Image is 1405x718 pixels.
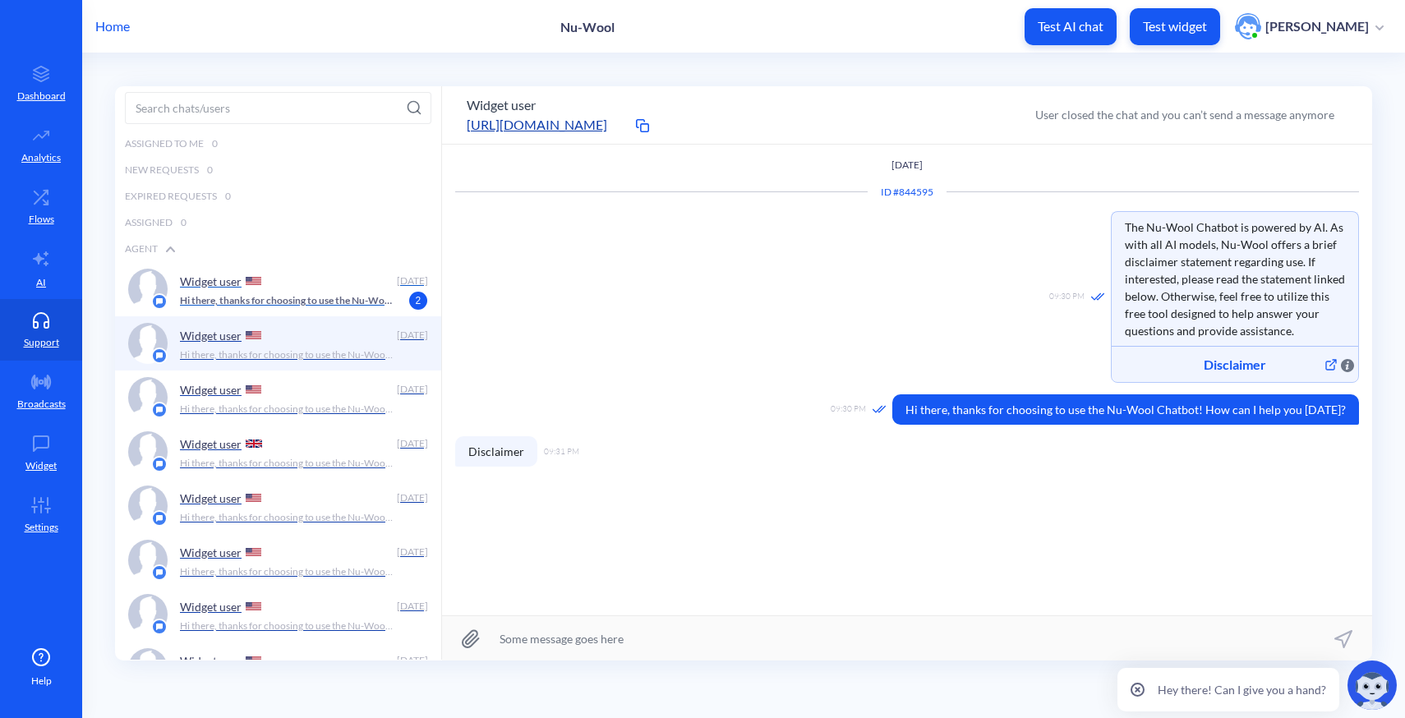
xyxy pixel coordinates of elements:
span: The Nu-Wool Chatbot is powered by AI. As with all AI models, Nu-Wool offers a brief disclaimer st... [1112,212,1358,346]
span: Web button. Open link [1321,354,1341,375]
p: Widget user [180,383,242,397]
a: platform iconWidget user [DATE]Hi there, thanks for choosing to use the Nu-Wool Chatbot! How can ... [115,371,441,425]
p: Widget user [180,274,242,288]
span: Disclaimer [1149,355,1321,375]
img: copilot-icon.svg [1347,660,1397,710]
div: User closed the chat and you can’t send a message anymore [1035,106,1334,123]
p: Hi there, thanks for choosing to use the Nu-Wool Chatbot! How can I help you [DATE]? [180,347,394,362]
p: Widget user [180,545,242,559]
img: platform icon [151,347,168,364]
img: platform icon [151,402,168,418]
div: [DATE] [395,653,428,668]
p: Hey there! Can I give you a hand? [1158,681,1326,698]
img: platform icon [151,456,168,472]
span: 0 [207,163,213,177]
img: US [246,602,261,610]
p: Widget user [180,600,242,614]
img: platform icon [151,293,168,310]
a: platform iconWidget user [DATE]Hi there, thanks for choosing to use the Nu-Wool Chatbot! How can ... [115,479,441,533]
div: Conversation ID [868,185,947,200]
button: Widget user [467,95,536,115]
img: US [246,548,261,556]
p: [PERSON_NAME] [1265,17,1369,35]
img: US [246,656,261,665]
span: 09:31 PM [544,445,579,458]
a: platform iconWidget user [DATE]Hi there, thanks for choosing to use the Nu-Wool Chatbot! How can ... [115,262,441,316]
div: [DATE] [395,382,428,397]
div: [DATE] [395,436,428,451]
div: [DATE] [395,599,428,614]
div: New Requests [115,157,441,183]
p: Hi there, thanks for choosing to use the Nu-Wool Chatbot! How can I help you [DATE]? [180,402,394,417]
p: Widget user [180,437,242,451]
span: 0 [181,215,187,230]
span: 09:30 PM [831,403,866,417]
span: 09:30 PM [1049,290,1085,304]
p: Hi there, thanks for choosing to use the Nu-Wool Chatbot! How can I help you [DATE]? [180,456,394,471]
input: Search chats/users [125,92,431,124]
p: Flows [29,212,54,227]
p: Hi there, thanks for choosing to use the Nu-Wool Chatbot! How can I help you [DATE]? [180,619,394,633]
input: Some message goes here [442,616,1372,660]
div: Expired Requests [115,183,441,209]
p: Dashboard [17,89,66,104]
div: [DATE] [395,328,428,343]
a: platform iconWidget user [DATE]Hi there, thanks for choosing to use the Nu-Wool Chatbot! How can ... [115,533,441,587]
p: Widget user [180,654,242,668]
p: Nu-Wool [560,19,615,35]
p: Test AI chat [1038,18,1103,35]
img: platform icon [151,564,168,581]
span: Web button [1341,354,1354,374]
div: Assigned [115,209,441,236]
button: Test widget [1130,8,1220,45]
p: Hi there, thanks for choosing to use the Nu-Wool Chatbot! How can I help you [DATE]? [180,293,394,308]
p: Widget user [180,329,242,343]
a: platform iconWidget user [DATE] [115,642,441,696]
p: Widget [25,458,57,473]
a: platform iconWidget user [DATE]Hi there, thanks for choosing to use the Nu-Wool Chatbot! How can ... [115,425,441,479]
img: US [246,331,261,339]
p: Hi there, thanks for choosing to use the Nu-Wool Chatbot! How can I help you [DATE]? [180,510,394,525]
img: US [246,385,261,394]
img: platform icon [151,619,168,635]
p: Support [24,335,59,350]
img: US [246,277,261,285]
p: Widget user [180,491,242,505]
div: [DATE] [395,545,428,559]
span: 2 [409,292,427,310]
p: AI [36,275,46,290]
p: Analytics [21,150,61,165]
span: Hi there, thanks for choosing to use the Nu-Wool Chatbot! How can I help you [DATE]? [892,394,1359,425]
p: [DATE] [455,158,1359,173]
a: platform iconWidget user [DATE]Hi there, thanks for choosing to use the Nu-Wool Chatbot! How can ... [115,587,441,642]
a: platform iconWidget user [DATE]Hi there, thanks for choosing to use the Nu-Wool Chatbot! How can ... [115,316,441,371]
p: Test widget [1143,18,1207,35]
div: [DATE] [395,274,428,288]
img: US [246,494,261,502]
span: Help [31,674,52,688]
span: 0 [225,189,231,204]
div: Assigned to me [115,131,441,157]
p: Hi there, thanks for choosing to use the Nu-Wool Chatbot! How can I help you [DATE]? [180,564,394,579]
p: Home [95,16,130,36]
div: [DATE] [395,490,428,505]
span: Disclaimer [455,436,537,467]
img: platform icon [151,510,168,527]
img: user photo [1235,13,1261,39]
div: Agent [115,236,441,262]
img: GB [246,440,262,448]
button: Test AI chat [1025,8,1117,45]
button: user photo[PERSON_NAME] [1227,12,1392,41]
span: 0 [212,136,218,151]
p: Settings [25,520,58,535]
a: [URL][DOMAIN_NAME] [467,115,631,135]
p: Broadcasts [17,397,66,412]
